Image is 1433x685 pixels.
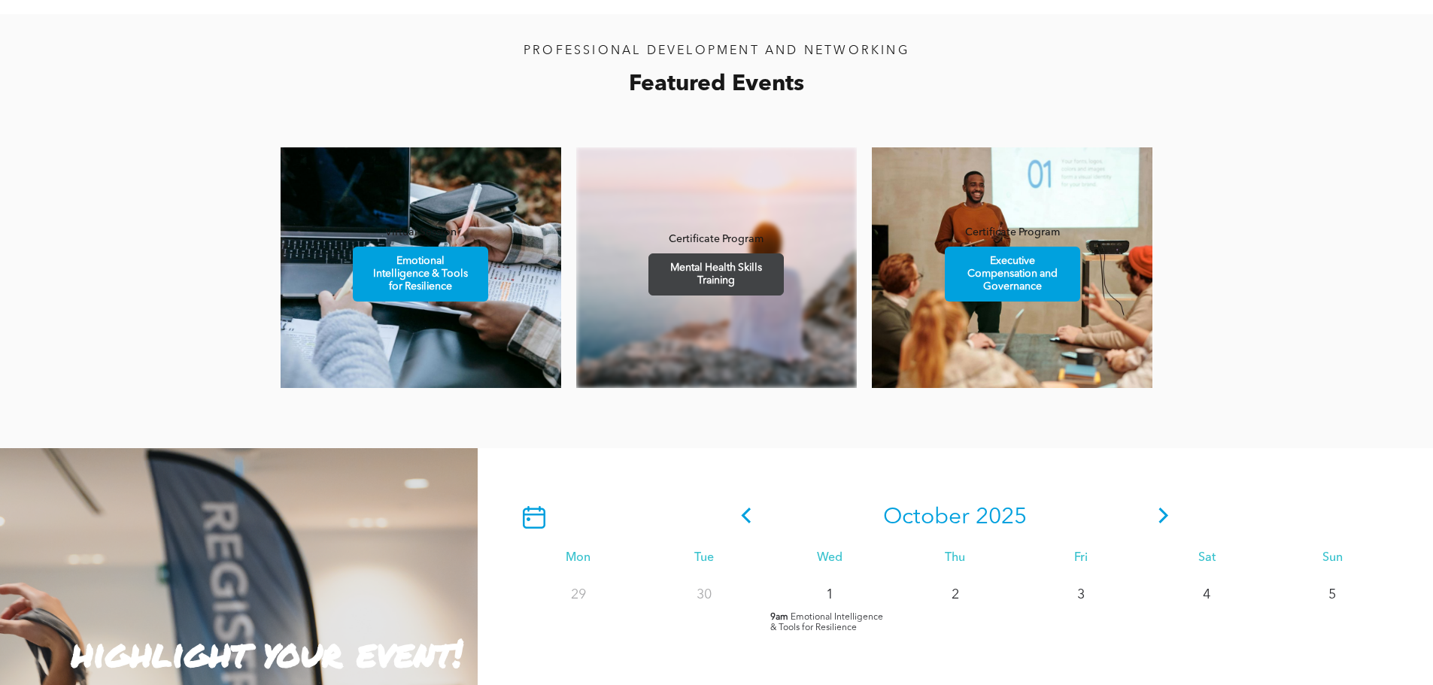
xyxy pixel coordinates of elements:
[883,506,970,529] span: October
[976,506,1027,529] span: 2025
[524,45,909,57] span: PROFESSIONAL DEVELOPMENT AND NETWORKING
[1019,551,1144,565] div: Fri
[1067,581,1094,608] p: 3
[565,581,592,608] p: 29
[770,612,788,623] span: 9am
[1270,551,1395,565] div: Sun
[355,247,486,301] span: Emotional Intelligence & Tools for Resilience
[651,254,782,295] span: Mental Health Skills Training
[945,247,1080,302] a: Executive Compensation and Governance
[816,581,843,608] p: 1
[1144,551,1270,565] div: Sat
[515,551,641,565] div: Mon
[353,247,488,302] a: Emotional Intelligence & Tools for Resilience
[770,613,883,632] span: Emotional Intelligence & Tools for Resilience
[767,551,892,565] div: Wed
[1319,581,1346,608] p: 5
[641,551,767,565] div: Tue
[691,581,718,608] p: 30
[71,626,463,679] strong: highlight your event!
[892,551,1018,565] div: Thu
[1193,581,1220,608] p: 4
[947,247,1078,301] span: Executive Compensation and Governance
[629,73,804,95] span: Featured Events
[648,253,784,296] a: Mental Health Skills Training
[942,581,969,608] p: 2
